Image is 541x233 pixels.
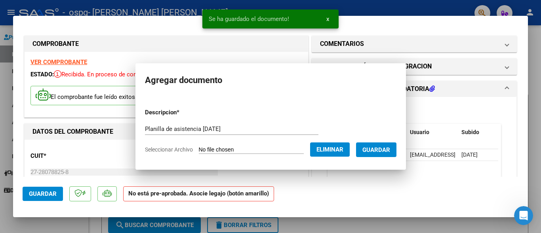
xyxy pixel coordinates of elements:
mat-expansion-panel-header: PREAPROBACIÓN PARA INTEGRACION [312,59,516,74]
span: ESTADO: [30,71,54,78]
span: [DATE] [461,152,478,158]
datatable-header-cell: Acción [498,124,537,141]
span: Recibida. En proceso de confirmacion/aceptac por la OS. [54,71,212,78]
h2: Agregar documento [145,73,396,88]
span: Guardar [29,190,57,197]
span: x [326,15,329,23]
span: Subido [461,129,479,135]
iframe: Intercom live chat [514,206,533,225]
p: El comprobante fue leído exitosamente. [30,86,162,105]
button: Guardar [356,142,396,157]
strong: No está pre-aprobada. Asocie legajo (botón amarillo) [123,186,274,202]
a: VER COMPROBANTE [30,59,87,66]
mat-expansion-panel-header: COMENTARIOS [312,36,516,52]
h1: PREAPROBACIÓN PARA INTEGRACION [320,62,432,71]
span: Se ha guardado el documento! [209,15,289,23]
h1: COMENTARIOS [320,39,364,49]
span: Seleccionar Archivo [145,146,193,153]
button: Guardar [23,187,63,201]
p: CUIT [30,152,112,161]
strong: COMPROBANTE [32,40,79,47]
datatable-header-cell: Usuario [407,124,458,141]
p: Descripcion [145,108,221,117]
strong: DATOS DEL COMPROBANTE [32,128,113,135]
datatable-header-cell: Subido [458,124,498,141]
mat-expansion-panel-header: DOCUMENTACIÓN RESPALDATORIA [312,81,516,97]
span: Guardar [362,146,390,153]
span: Eliminar [316,146,343,153]
span: Usuario [410,129,429,135]
button: Eliminar [310,142,350,157]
